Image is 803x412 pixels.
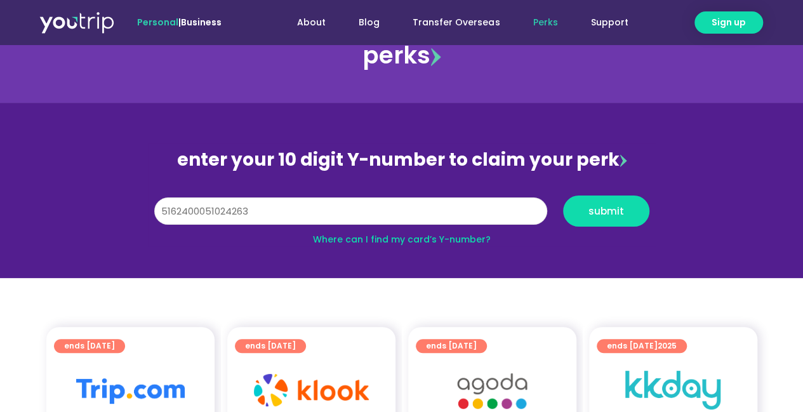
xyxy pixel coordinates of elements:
a: Where can I find my card’s Y-number? [313,233,491,246]
a: Transfer Overseas [396,11,516,34]
a: ends [DATE] [416,339,487,353]
span: ends [DATE] [245,339,296,353]
span: | [137,16,222,29]
a: Support [574,11,644,34]
div: enter your 10 digit Y-number to claim your perk [148,143,656,176]
input: 10 digit Y-number (e.g. 8123456789) [154,197,547,225]
span: ends [DATE] [426,339,477,353]
a: ends [DATE] [54,339,125,353]
nav: Menu [256,11,644,34]
a: About [281,11,342,34]
a: ends [DATE] [235,339,306,353]
a: Sign up [694,11,763,34]
span: ends [DATE] [64,339,115,353]
form: Y Number [154,196,649,236]
a: Business [181,16,222,29]
a: Blog [342,11,396,34]
span: Personal [137,16,178,29]
span: 2025 [658,340,677,351]
a: Perks [516,11,574,34]
span: submit [588,206,624,216]
span: Sign up [712,16,746,29]
a: ends [DATE]2025 [597,339,687,353]
span: ends [DATE] [607,339,677,353]
button: submit [563,196,649,227]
